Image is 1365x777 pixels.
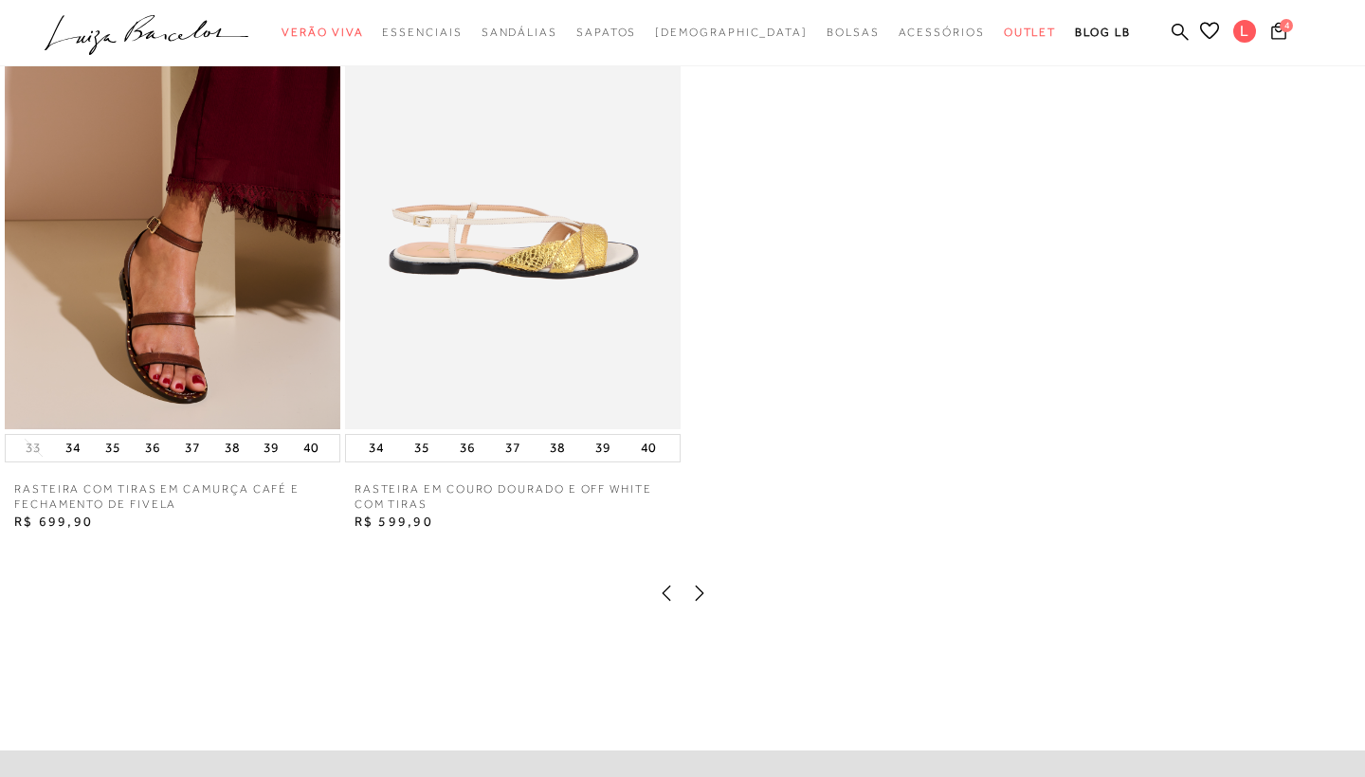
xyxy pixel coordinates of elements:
[454,435,481,461] button: 36
[282,26,363,39] span: Verão Viva
[258,435,284,461] button: 39
[576,15,636,50] a: categoryNavScreenReaderText
[1004,26,1057,39] span: Outlet
[899,26,985,39] span: Acessórios
[355,514,433,529] span: R$ 599,90
[382,15,462,50] a: categoryNavScreenReaderText
[219,435,246,461] button: 38
[590,435,616,461] button: 39
[482,15,557,50] a: categoryNavScreenReaderText
[5,481,340,514] a: RASTEIRA COM TIRAS EM CAMURÇA CAFÉ E FECHAMENTO DE FIVELA
[382,26,462,39] span: Essenciais
[282,15,363,50] a: categoryNavScreenReaderText
[298,435,324,461] button: 40
[14,514,93,529] span: R$ 699,90
[1265,21,1292,46] button: 4
[1225,19,1265,48] button: L
[1280,19,1293,32] span: 4
[827,15,880,50] a: categoryNavScreenReaderText
[482,26,557,39] span: Sandálias
[409,435,435,461] button: 35
[20,439,46,457] button: 33
[1004,15,1057,50] a: categoryNavScreenReaderText
[345,481,681,514] a: RASTEIRA EM COURO DOURADO E OFF WHITE COM TIRAS
[139,435,166,461] button: 36
[100,435,126,461] button: 35
[363,435,390,461] button: 34
[827,26,880,39] span: Bolsas
[635,435,662,461] button: 40
[500,435,526,461] button: 37
[899,15,985,50] a: categoryNavScreenReaderText
[655,26,808,39] span: [DEMOGRAPHIC_DATA]
[1075,26,1130,39] span: BLOG LB
[655,15,808,50] a: noSubCategoriesText
[179,435,206,461] button: 37
[576,26,636,39] span: Sapatos
[1233,20,1256,43] span: L
[60,435,86,461] button: 34
[544,435,571,461] button: 38
[1075,15,1130,50] a: BLOG LB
